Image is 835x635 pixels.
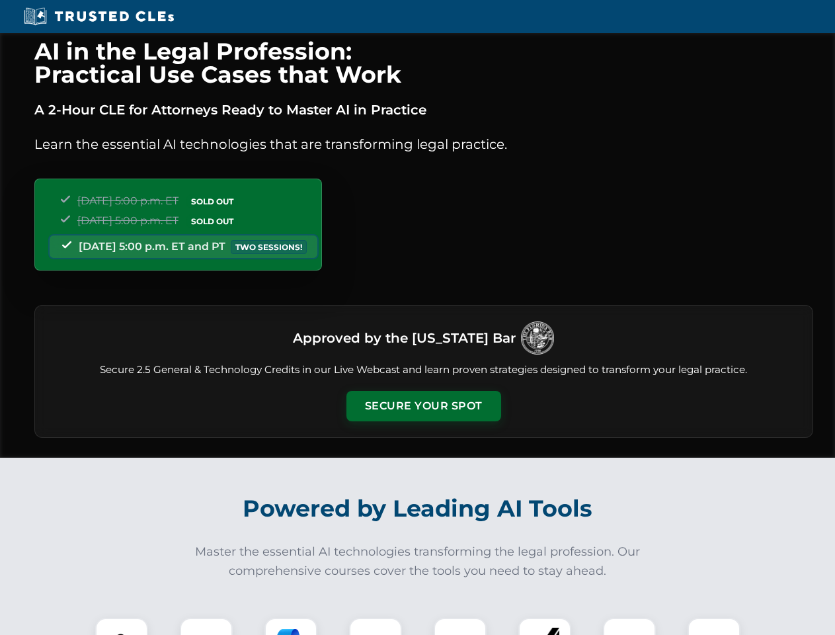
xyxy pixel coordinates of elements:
span: SOLD OUT [186,214,238,228]
p: Secure 2.5 General & Technology Credits in our Live Webcast and learn proven strategies designed ... [51,362,797,378]
h3: Approved by the [US_STATE] Bar [293,326,516,350]
p: Master the essential AI technologies transforming the legal profession. Our comprehensive courses... [186,542,649,581]
img: Logo [521,321,554,355]
span: [DATE] 5:00 p.m. ET [77,194,179,207]
span: SOLD OUT [186,194,238,208]
span: [DATE] 5:00 p.m. ET [77,214,179,227]
h2: Powered by Leading AI Tools [52,486,784,532]
button: Secure Your Spot [346,391,501,421]
img: Trusted CLEs [20,7,178,26]
h1: AI in the Legal Profession: Practical Use Cases that Work [34,40,813,86]
p: A 2-Hour CLE for Attorneys Ready to Master AI in Practice [34,99,813,120]
p: Learn the essential AI technologies that are transforming legal practice. [34,134,813,155]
